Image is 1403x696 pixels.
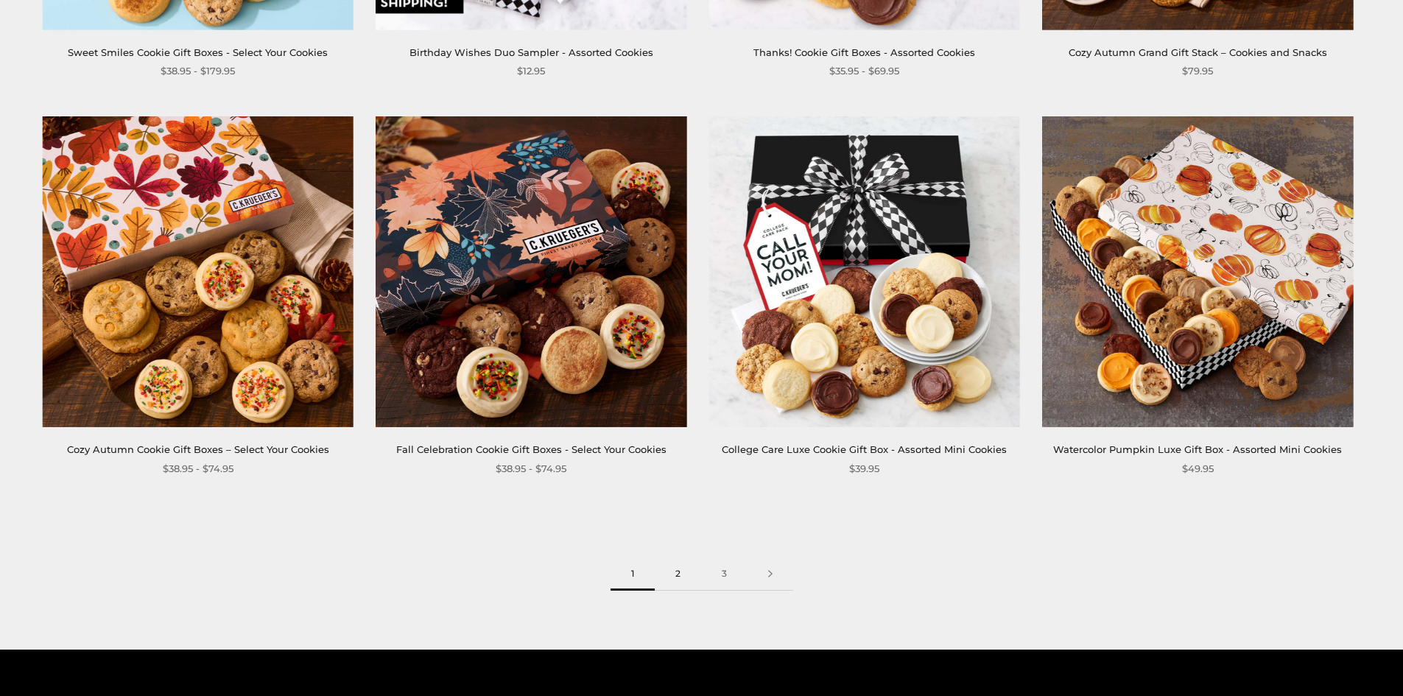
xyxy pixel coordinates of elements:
[849,461,879,477] span: $39.95
[496,461,566,477] span: $38.95 - $74.95
[1069,46,1327,58] a: Cozy Autumn Grand Gift Stack – Cookies and Snacks
[43,116,354,427] img: Cozy Autumn Cookie Gift Boxes – Select Your Cookies
[1042,116,1353,427] img: Watercolor Pumpkin Luxe Gift Box - Assorted Mini Cookies
[12,640,152,684] iframe: Sign Up via Text for Offers
[829,63,899,79] span: $35.95 - $69.95
[68,46,328,58] a: Sweet Smiles Cookie Gift Boxes - Select Your Cookies
[163,461,233,477] span: $38.95 - $74.95
[67,443,329,455] a: Cozy Autumn Cookie Gift Boxes – Select Your Cookies
[722,443,1007,455] a: College Care Luxe Cookie Gift Box - Assorted Mini Cookies
[709,116,1020,427] img: College Care Luxe Cookie Gift Box - Assorted Mini Cookies
[409,46,653,58] a: Birthday Wishes Duo Sampler - Assorted Cookies
[655,558,701,591] a: 2
[396,443,667,455] a: Fall Celebration Cookie Gift Boxes - Select Your Cookies
[1053,443,1342,455] a: Watercolor Pumpkin Luxe Gift Box - Assorted Mini Cookies
[517,63,545,79] span: $12.95
[1182,63,1213,79] span: $79.95
[753,46,975,58] a: Thanks! Cookie Gift Boxes - Assorted Cookies
[376,116,686,427] img: Fall Celebration Cookie Gift Boxes - Select Your Cookies
[611,558,655,591] span: 1
[748,558,793,591] a: Next page
[1182,461,1214,477] span: $49.95
[161,63,235,79] span: $38.95 - $179.95
[701,558,748,591] a: 3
